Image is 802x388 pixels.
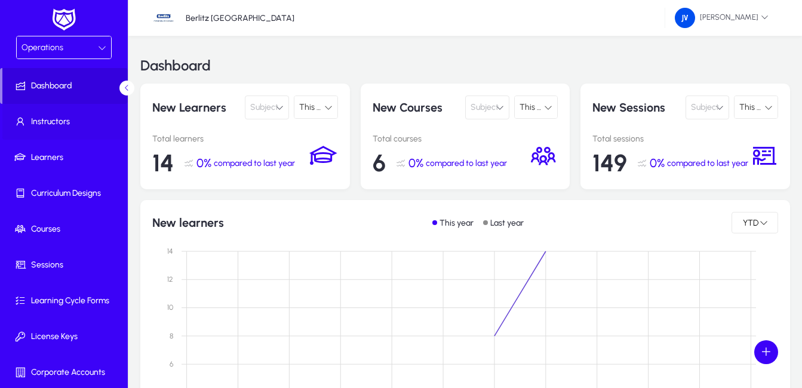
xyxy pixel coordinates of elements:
p: New Learners [152,96,240,119]
span: This Year [299,102,333,112]
p: Total courses [373,134,530,144]
a: License Keys [2,319,130,355]
span: compared to last year [667,158,748,168]
img: 162.png [675,8,695,28]
span: 149 [592,149,627,177]
span: Dashboard [2,80,128,92]
span: Learning Cycle Forms [2,295,130,307]
a: Courses [2,211,130,247]
p: Last year [490,218,524,228]
span: 6 [373,149,386,177]
a: Learning Cycle Forms [2,283,130,319]
span: License Keys [2,331,130,343]
button: [PERSON_NAME] [665,7,778,29]
p: Total sessions [592,134,749,144]
a: Instructors [2,104,130,140]
span: [PERSON_NAME] [675,8,769,28]
text: 8 [170,332,173,340]
span: 14 [152,149,174,177]
span: Curriculum Designs [2,187,130,199]
img: white-logo.png [49,7,79,32]
span: compared to last year [214,158,295,168]
span: 0% [408,156,423,170]
span: Sessions [2,259,130,271]
span: Operations [21,42,63,53]
span: YTD [742,218,760,228]
a: Learners [2,140,130,175]
span: Learners [2,152,130,164]
span: Courses [2,223,130,235]
text: 12 [167,275,173,284]
text: 14 [167,247,173,255]
p: New Sessions [592,96,680,119]
span: compared to last year [426,158,507,168]
a: Sessions [2,247,130,283]
h1: New learners [152,215,224,230]
span: This Year [520,102,554,112]
span: Subject [250,96,278,119]
span: Subject [471,96,499,119]
p: Berlitz [GEOGRAPHIC_DATA] [186,13,294,23]
text: 6 [170,360,174,368]
text: 10 [167,303,173,312]
span: Subject [691,96,719,119]
p: New Courses [373,96,460,119]
span: 0% [650,156,665,170]
span: Corporate Accounts [2,367,130,378]
p: Total learners [152,134,309,144]
span: 0% [196,156,211,170]
span: Instructors [2,116,130,128]
img: 34.jpg [152,7,175,29]
p: This year [440,218,474,228]
a: Curriculum Designs [2,175,130,211]
h3: Dashboard [140,58,211,73]
span: This Year [739,102,773,112]
button: YTD [732,212,778,233]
